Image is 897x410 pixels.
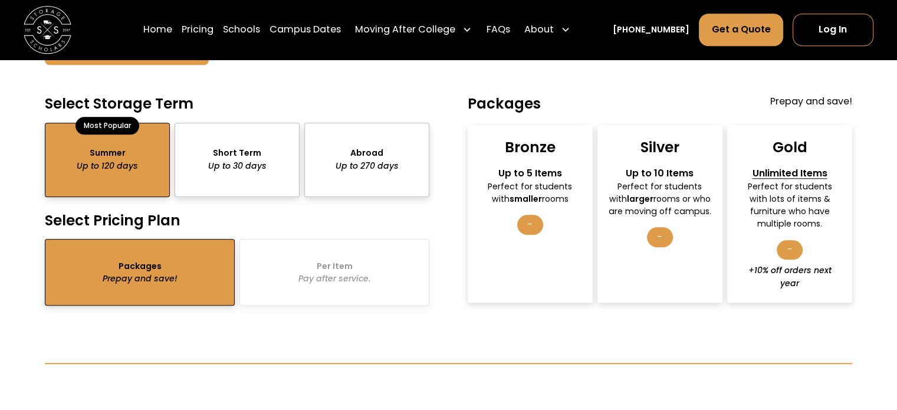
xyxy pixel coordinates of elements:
a: Get a Quote [699,14,783,45]
div: +10% off orders next year [738,264,842,289]
div: About [524,22,554,37]
div: - [517,215,543,235]
img: Storage Scholars main logo [24,6,71,54]
a: Home [143,13,172,46]
h4: Select Storage Term [45,94,429,113]
a: FAQs [486,13,510,46]
a: Schools [223,13,260,46]
strong: smaller [510,193,542,205]
div: Prepay and save! [770,94,852,113]
div: Bronze [505,138,556,156]
div: Perfect for students with lots of items & furniture who have multiple rooms. [738,181,842,231]
a: Log In [793,14,873,45]
div: Most Popular [75,117,139,135]
a: Campus Dates [270,13,341,46]
div: Moving After College [350,13,477,46]
h4: Packages [468,94,541,113]
strong: larger [627,193,653,205]
div: - [777,240,803,260]
a: [PHONE_NUMBER] [613,24,689,36]
div: Perfect for students with rooms [478,181,582,205]
div: Up to 5 Items [478,166,582,181]
div: Unlimited Items [738,166,842,181]
div: Perfect for students with rooms or who are moving off campus. [608,181,712,218]
div: About [520,13,575,46]
div: Silver [640,138,679,156]
div: Gold [772,138,807,156]
div: - [647,227,673,247]
a: home [24,6,71,54]
div: Up to 10 Items [608,166,712,181]
div: Moving After College [355,22,455,37]
form: package-pricing [45,94,852,306]
a: Pricing [182,13,213,46]
h4: Select Pricing Plan [45,211,429,229]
